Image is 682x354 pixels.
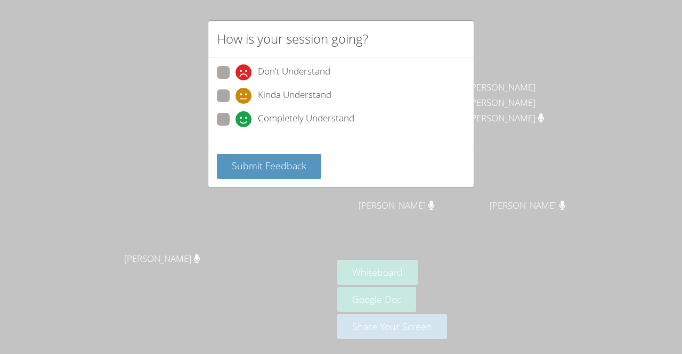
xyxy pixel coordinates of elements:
[258,111,354,127] span: Completely Understand
[258,88,331,104] span: Kinda Understand
[232,159,306,172] span: Submit Feedback
[258,64,330,80] span: Don't Understand
[217,29,368,48] h2: How is your session going?
[217,154,321,179] button: Submit Feedback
